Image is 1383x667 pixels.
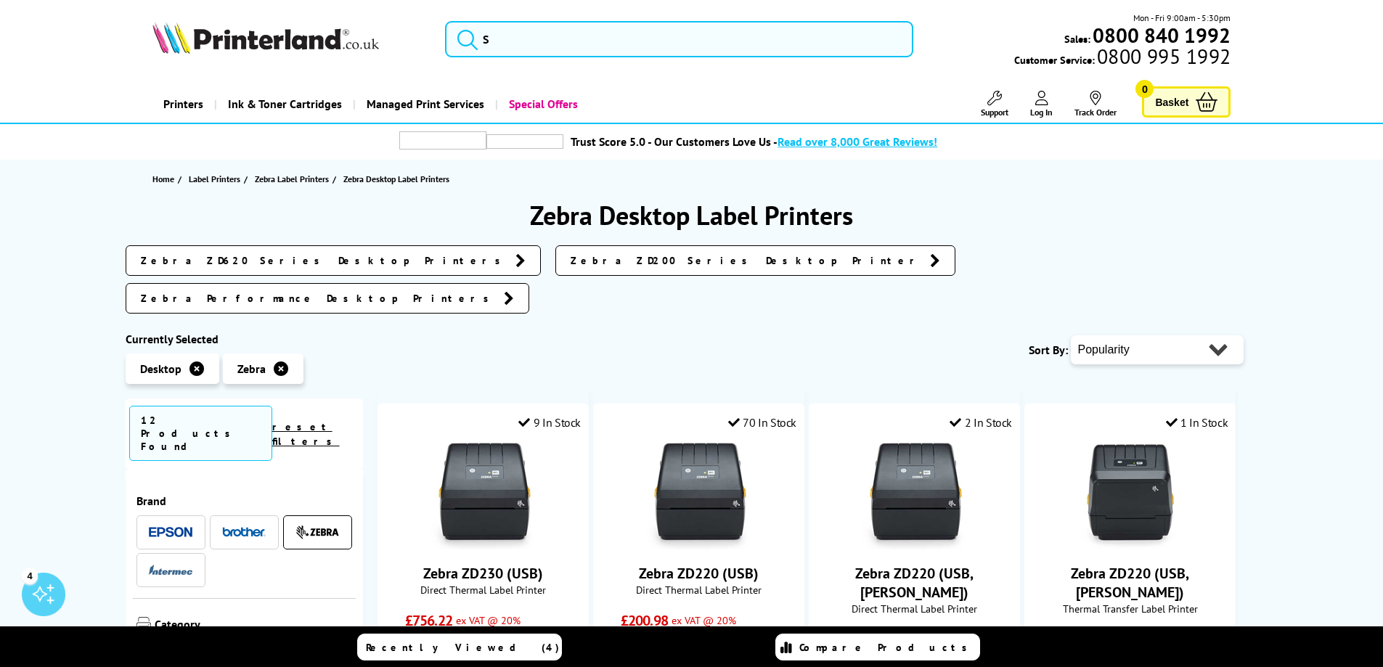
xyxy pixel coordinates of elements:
[136,617,151,631] img: Category
[1032,602,1228,615] span: Thermal Transfer Label Printer
[423,564,543,583] a: Zebra ZD230 (USB)
[385,583,581,597] span: Direct Thermal Label Printer
[152,86,214,123] a: Printers
[1076,538,1185,552] a: Zebra ZD220 (USB, Peeler)
[1095,49,1231,63] span: 0800 995 1992
[860,538,969,552] a: Zebra ZD220 (USB, Peeler)
[126,283,529,314] a: Zebra Performance Desktop Printers
[126,245,541,276] a: Zebra ZD620 Series Desktop Printers
[445,21,913,57] input: S
[571,253,923,268] span: Zebra ZD200 Series Desktop Printer
[645,441,754,549] img: Zebra ZD220 (USB)
[1142,86,1231,118] a: Basket 0
[149,523,192,541] a: Epson
[799,641,975,654] span: Compare Products
[1071,564,1189,602] a: Zebra ZD220 (USB, [PERSON_NAME])
[126,198,1258,232] h1: Zebra Desktop Label Printers
[149,565,192,575] img: Intermec
[149,561,192,579] a: Intermec
[255,171,329,187] span: Zebra Label Printers
[399,131,486,150] img: trustpilot rating
[295,523,339,541] a: Zebra
[621,611,668,630] span: £200.98
[1155,92,1188,112] span: Basket
[214,86,353,123] a: Ink & Toner Cartridges
[228,86,342,123] span: Ink & Toner Cartridges
[222,523,266,541] a: Brother
[855,564,974,602] a: Zebra ZD220 (USB, [PERSON_NAME])
[1030,107,1053,118] span: Log In
[1064,32,1090,46] span: Sales:
[189,171,240,187] span: Label Printers
[126,332,364,346] div: Currently Selected
[639,564,759,583] a: Zebra ZD220 (USB)
[817,602,1012,615] span: Direct Thermal Label Printer
[366,641,560,654] span: Recently Viewed (4)
[1029,343,1068,357] span: Sort By:
[456,613,521,627] span: ex VAT @ 20%
[555,245,955,276] a: Zebra ZD200 Series Desktop Printer
[152,171,178,187] a: Home
[1166,415,1228,430] div: 1 In Stock
[1014,49,1231,67] span: Customer Service:
[571,134,937,149] a: Trust Score 5.0 - Our Customers Love Us -Read over 8,000 Great Reviews!
[237,361,266,376] span: Zebra
[189,171,244,187] a: Label Printers
[343,173,449,184] span: Zebra Desktop Label Printers
[129,406,272,461] span: 12 Products Found
[1093,22,1231,49] b: 0800 840 1992
[1030,91,1053,118] a: Log In
[295,525,339,539] img: Zebra
[149,527,192,538] img: Epson
[645,538,754,552] a: Zebra ZD220 (USB)
[22,568,38,584] div: 4
[728,415,796,430] div: 70 In Stock
[950,415,1012,430] div: 2 In Stock
[775,634,980,660] a: Compare Products
[486,134,563,149] img: trustpilot rating
[140,361,181,376] span: Desktop
[518,415,581,430] div: 9 In Stock
[672,613,736,627] span: ex VAT @ 20%
[272,420,340,448] a: reset filters
[141,291,497,306] span: Zebra Performance Desktop Printers
[152,22,428,57] a: Printerland Logo
[136,494,353,508] span: Brand
[141,253,508,268] span: Zebra ZD620 Series Desktop Printers
[778,134,937,149] span: Read over 8,000 Great Reviews!
[981,91,1008,118] a: Support
[981,107,1008,118] span: Support
[1133,11,1231,25] span: Mon - Fri 9:00am - 5:30pm
[155,617,353,634] span: Category
[429,538,538,552] a: Zebra ZD230 (USB)
[1074,91,1117,118] a: Track Order
[1076,441,1185,549] img: Zebra ZD220 (USB, Peeler)
[255,171,333,187] a: Zebra Label Printers
[860,441,969,549] img: Zebra ZD220 (USB, Peeler)
[429,441,538,549] img: Zebra ZD230 (USB)
[1135,80,1154,98] span: 0
[405,611,452,630] span: £756.22
[152,22,379,54] img: Printerland Logo
[495,86,589,123] a: Special Offers
[601,583,796,597] span: Direct Thermal Label Printer
[353,86,495,123] a: Managed Print Services
[1090,28,1231,42] a: 0800 840 1992
[357,634,562,660] a: Recently Viewed (4)
[222,527,266,537] img: Brother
